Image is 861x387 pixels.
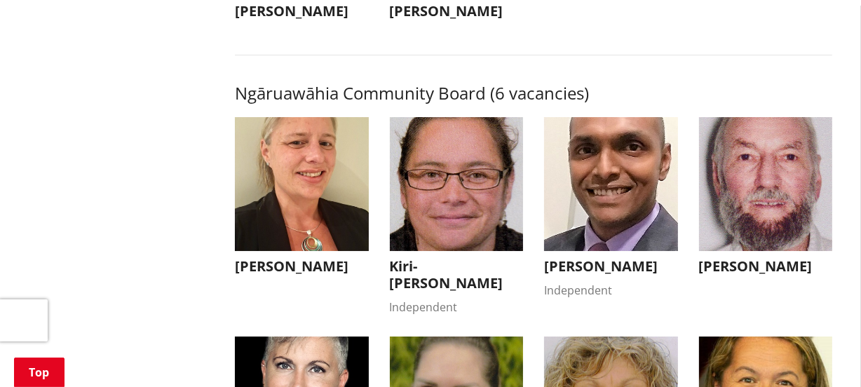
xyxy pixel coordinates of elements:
[390,117,524,315] button: Kiri-[PERSON_NAME] Independent
[235,3,369,20] h3: [PERSON_NAME]
[390,299,524,315] div: Independent
[699,117,833,251] img: WO-B-NG__AYERS_J__8ABdt
[699,117,833,282] button: [PERSON_NAME]
[390,117,524,251] img: WO-B-NG__MORGAN_K__w37y3
[796,328,847,379] iframe: Messenger Launcher
[235,258,369,275] h3: [PERSON_NAME]
[544,117,678,251] img: WO-W-NN__SUDHAN_G__tXp8d
[235,83,832,104] h3: Ngāruawāhia Community Board (6 vacancies)
[235,117,369,282] button: [PERSON_NAME]
[390,3,524,20] h3: [PERSON_NAME]
[390,258,524,292] h3: Kiri-[PERSON_NAME]
[14,358,65,387] a: Top
[544,117,678,299] button: [PERSON_NAME] Independent
[699,258,833,275] h3: [PERSON_NAME]
[544,282,678,299] div: Independent
[235,117,369,251] img: WO-W-NN__FIRTH_D__FVQcs
[544,258,678,275] h3: [PERSON_NAME]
